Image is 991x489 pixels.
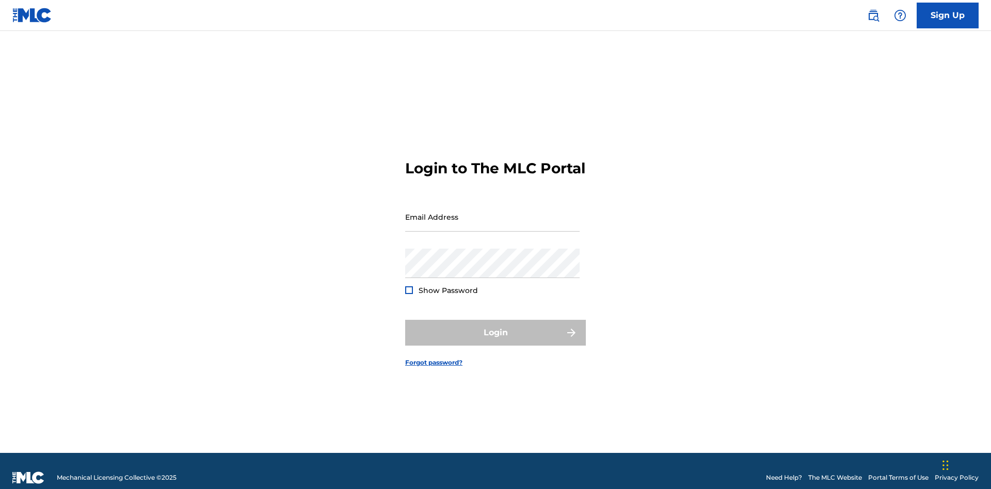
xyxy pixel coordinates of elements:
[419,286,478,295] span: Show Password
[808,473,862,482] a: The MLC Website
[935,473,979,482] a: Privacy Policy
[939,439,991,489] iframe: Chat Widget
[405,358,462,367] a: Forgot password?
[890,5,910,26] div: Help
[894,9,906,22] img: help
[863,5,884,26] a: Public Search
[766,473,802,482] a: Need Help?
[868,473,929,482] a: Portal Terms of Use
[57,473,177,482] span: Mechanical Licensing Collective © 2025
[867,9,880,22] img: search
[942,450,949,481] div: Drag
[405,159,585,177] h3: Login to The MLC Portal
[12,471,44,484] img: logo
[917,3,979,28] a: Sign Up
[12,8,52,23] img: MLC Logo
